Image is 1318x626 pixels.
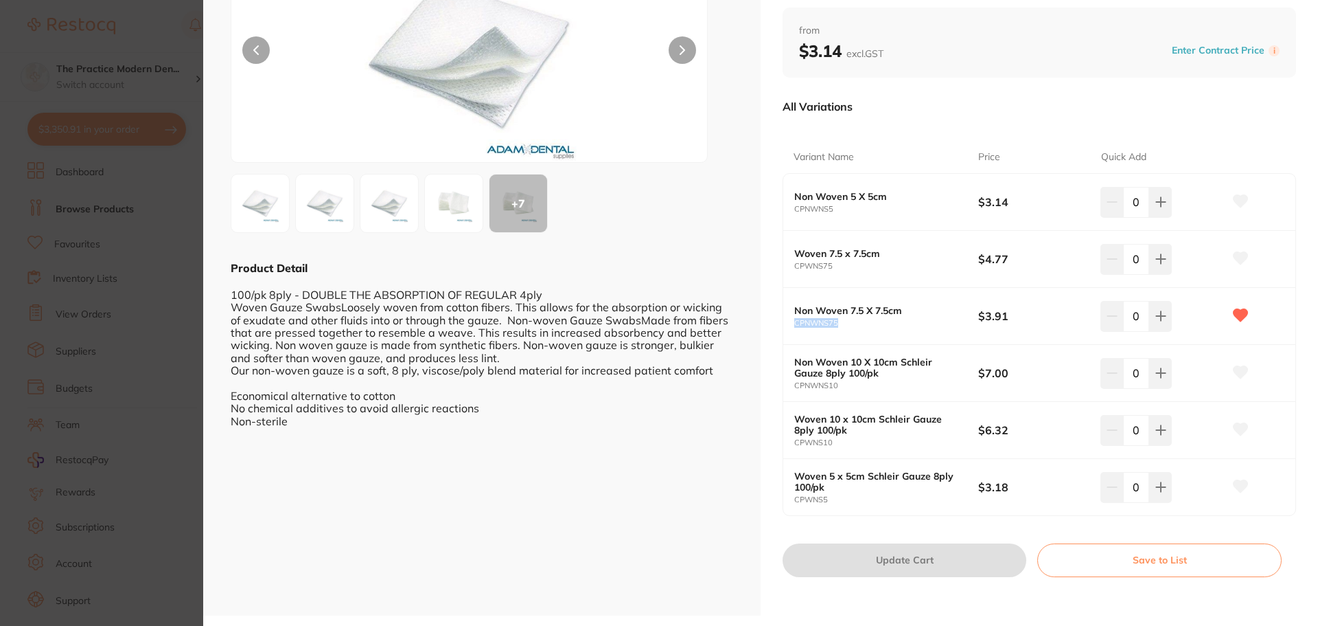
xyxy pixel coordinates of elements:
button: Save to List [1037,544,1282,577]
b: $4.77 [978,251,1089,267]
b: $3.14 [799,41,883,61]
small: CPWNS10 [794,438,978,447]
img: UzEwLmpwZw [235,179,285,228]
b: $3.14 [978,194,1089,210]
p: All Variations [783,100,853,113]
b: Woven 5 x 5cm Schleir Gauze 8ply 100/pk [794,471,960,493]
img: Uzc1LmpwZw [365,179,414,228]
div: + 7 [489,175,547,232]
b: Non Woven 7.5 X 7.5cm [794,305,960,316]
span: excl. GST [846,47,883,60]
button: Update Cart [783,544,1026,577]
img: MTAuanBn [429,179,478,228]
small: CPWNS5 [794,495,978,504]
button: +7 [489,174,548,233]
b: $6.32 [978,423,1089,438]
div: 100/pk 8ply - DOUBLE THE ABSORPTION OF REGULAR 4ply Woven Gauze SwabsLoosely woven from cotton fi... [231,276,733,427]
b: Woven 7.5 x 7.5cm [794,248,960,259]
b: $7.00 [978,366,1089,381]
p: Price [978,150,1000,164]
img: UzUuanBn [300,179,349,228]
b: $3.91 [978,309,1089,324]
small: CPWNS75 [794,262,978,271]
small: CPNWNS5 [794,205,978,214]
b: Non Woven 10 X 10cm Schleir Gauze 8ply 100/pk [794,357,960,379]
b: Non Woven 5 X 5cm [794,191,960,202]
b: Woven 10 x 10cm Schleir Gauze 8ply 100/pk [794,414,960,436]
label: i [1269,45,1280,56]
p: Variant Name [794,150,854,164]
p: Quick Add [1101,150,1146,164]
button: Enter Contract Price [1168,44,1269,57]
b: Product Detail [231,261,308,275]
b: $3.18 [978,480,1089,495]
small: CPNWNS10 [794,381,978,390]
span: from [799,24,1280,38]
small: CPNWNS75 [794,319,978,328]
